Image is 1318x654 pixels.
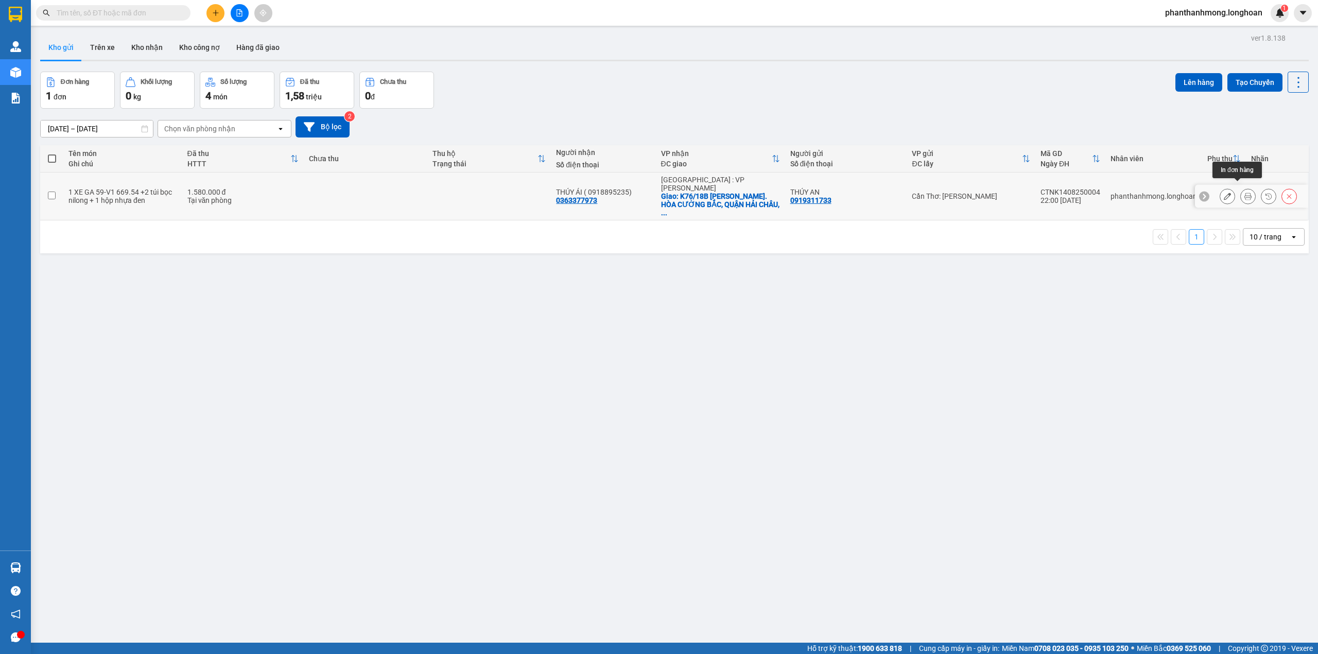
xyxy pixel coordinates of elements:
[556,148,650,157] div: Người nhận
[40,72,115,109] button: Đơn hàng1đơn
[661,160,772,168] div: ĐC giao
[344,111,355,122] sup: 2
[556,188,650,196] div: THÚY ÁI ( 0918895235)
[1261,645,1268,652] span: copyright
[1275,8,1285,18] img: icon-new-feature
[1294,4,1312,22] button: caret-down
[1189,229,1204,245] button: 1
[306,93,322,101] span: triệu
[1250,232,1281,242] div: 10 / trang
[907,145,1035,173] th: Toggle SortBy
[54,93,66,101] span: đơn
[68,188,177,204] div: 1 XE GA 59-V1 669.54 +2 túi bọc nilong + 1 hộp nhựa đen
[1002,643,1129,654] span: Miền Nam
[371,93,375,101] span: đ
[661,149,772,158] div: VP nhận
[82,35,123,60] button: Trên xe
[10,67,21,78] img: warehouse-icon
[858,644,902,652] strong: 1900 633 818
[231,4,249,22] button: file-add
[432,149,537,158] div: Thu hộ
[141,78,172,85] div: Khối lượng
[790,188,902,196] div: THÚY AN
[1202,145,1246,173] th: Toggle SortBy
[1207,154,1233,163] div: Phụ thu
[1175,73,1222,92] button: Lên hàng
[126,90,131,102] span: 0
[296,116,350,137] button: Bộ lọc
[10,41,21,52] img: warehouse-icon
[1298,8,1308,18] span: caret-down
[40,35,82,60] button: Kho gửi
[46,90,51,102] span: 1
[1251,32,1286,44] div: ver 1.8.138
[9,7,22,22] img: logo-vxr
[912,149,1022,158] div: VP gửi
[1137,643,1211,654] span: Miền Bắc
[212,9,219,16] span: plus
[1040,160,1092,168] div: Ngày ĐH
[57,7,178,19] input: Tìm tên, số ĐT hoặc mã đơn
[1227,73,1282,92] button: Tạo Chuyến
[1034,644,1129,652] strong: 0708 023 035 - 0935 103 250
[68,149,177,158] div: Tên món
[432,160,537,168] div: Trạng thái
[182,145,304,173] th: Toggle SortBy
[1111,192,1197,200] div: phanthanhmong.longhoan
[1281,5,1288,12] sup: 1
[205,90,211,102] span: 4
[919,643,999,654] span: Cung cấp máy in - giấy in:
[228,35,288,60] button: Hàng đã giao
[11,632,21,642] span: message
[1040,196,1100,204] div: 22:00 [DATE]
[200,72,274,109] button: Số lượng4món
[171,35,228,60] button: Kho công nợ
[276,125,285,133] svg: open
[365,90,371,102] span: 0
[790,196,831,204] div: 0919311733
[309,154,422,163] div: Chưa thu
[661,192,780,217] div: Giao: K76/18B LÊ VĨNH HUY. HÒA CƯỜNG BẮC, QUẬN HẢI CHÂU, ĐÀ NẴNG
[1282,5,1286,12] span: 1
[220,78,247,85] div: Số lượng
[807,643,902,654] span: Hỗ trợ kỹ thuật:
[254,4,272,22] button: aim
[300,78,319,85] div: Đã thu
[187,188,299,196] div: 1.580.000 đ
[656,145,785,173] th: Toggle SortBy
[790,160,902,168] div: Số điện thoại
[68,160,177,168] div: Ghi chú
[10,562,21,573] img: warehouse-icon
[236,9,243,16] span: file-add
[1220,188,1235,204] div: Sửa đơn hàng
[41,121,153,137] input: Select a date range.
[133,93,141,101] span: kg
[1157,6,1271,19] span: phanthanhmong.longhoan
[164,124,235,134] div: Chọn văn phòng nhận
[661,209,667,217] span: ...
[206,4,224,22] button: plus
[43,9,50,16] span: search
[1131,646,1134,650] span: ⚪️
[380,78,406,85] div: Chưa thu
[1040,149,1092,158] div: Mã GD
[10,93,21,104] img: solution-icon
[1035,145,1105,173] th: Toggle SortBy
[187,160,291,168] div: HTTT
[213,93,228,101] span: món
[120,72,195,109] button: Khối lượng0kg
[280,72,354,109] button: Đã thu1,58 triệu
[123,35,171,60] button: Kho nhận
[359,72,434,109] button: Chưa thu0đ
[1167,644,1211,652] strong: 0369 525 060
[556,161,650,169] div: Số điện thoại
[1040,188,1100,196] div: CTNK1408250004
[790,149,902,158] div: Người gửi
[1212,162,1262,178] div: In đơn hàng
[187,149,291,158] div: Đã thu
[1219,643,1220,654] span: |
[1251,154,1303,163] div: Nhãn
[427,145,551,173] th: Toggle SortBy
[1111,154,1197,163] div: Nhân viên
[11,609,21,619] span: notification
